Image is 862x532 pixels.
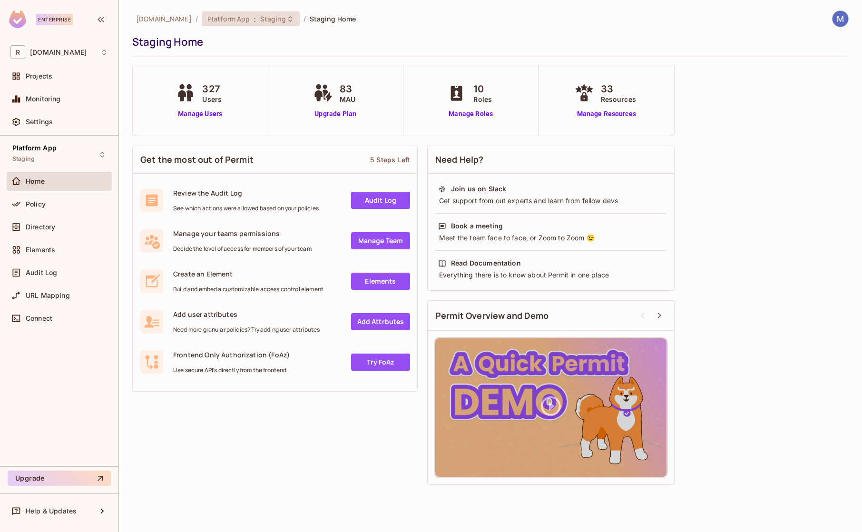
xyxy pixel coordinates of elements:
[451,221,503,231] div: Book a meeting
[36,14,73,25] div: Enterprise
[173,366,290,374] span: Use secure API's directly from the frontend
[572,109,641,119] a: Manage Resources
[202,82,222,96] span: 327
[173,310,320,319] span: Add user attributes
[260,14,286,23] span: Staging
[26,200,46,208] span: Policy
[351,273,410,290] a: Elements
[351,354,410,371] a: Try FoAz
[10,45,25,59] span: R
[173,326,320,334] span: Need more granular policies? Try adding user attributes
[311,109,360,119] a: Upgrade Plan
[12,155,35,163] span: Staging
[445,109,497,119] a: Manage Roles
[30,49,87,56] span: Workspace: redica.com
[26,95,61,103] span: Monitoring
[173,205,319,212] span: See which actions were allowed based on your policies
[253,15,256,23] span: :
[438,196,664,206] div: Get support from out experts and learn from fellow devs
[601,82,636,96] span: 33
[310,14,356,23] span: Staging Home
[26,292,70,299] span: URL Mapping
[132,35,844,49] div: Staging Home
[351,313,410,330] a: Add Attrbutes
[173,245,312,253] span: Decide the level of access for members of your team
[9,10,26,28] img: SReyMgAAAABJRU5ErkJggg==
[173,350,290,359] span: Frontend Only Authorization (FoAz)
[26,246,55,254] span: Elements
[207,14,250,23] span: Platform App
[435,310,549,322] span: Permit Overview and Demo
[26,223,55,231] span: Directory
[833,11,848,27] img: Mark Smerchek
[340,82,355,96] span: 83
[435,154,484,166] span: Need Help?
[340,94,355,104] span: MAU
[26,269,57,276] span: Audit Log
[26,507,77,515] span: Help & Updates
[136,14,192,23] span: the active workspace
[451,184,506,194] div: Join us on Slack
[8,471,111,486] button: Upgrade
[26,118,53,126] span: Settings
[26,177,45,185] span: Home
[601,94,636,104] span: Resources
[173,286,323,293] span: Build and embed a customizable access control element
[26,315,52,322] span: Connect
[173,269,323,278] span: Create an Element
[473,94,492,104] span: Roles
[438,270,664,280] div: Everything there is to know about Permit in one place
[473,82,492,96] span: 10
[304,14,306,23] li: /
[351,192,410,209] a: Audit Log
[451,258,521,268] div: Read Documentation
[438,233,664,243] div: Meet the team face to face, or Zoom to Zoom 😉
[26,72,52,80] span: Projects
[173,229,312,238] span: Manage your teams permissions
[174,109,226,119] a: Manage Users
[196,14,198,23] li: /
[12,144,57,152] span: Platform App
[370,155,410,164] div: 5 Steps Left
[202,94,222,104] span: Users
[173,188,319,197] span: Review the Audit Log
[351,232,410,249] a: Manage Team
[140,154,254,166] span: Get the most out of Permit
